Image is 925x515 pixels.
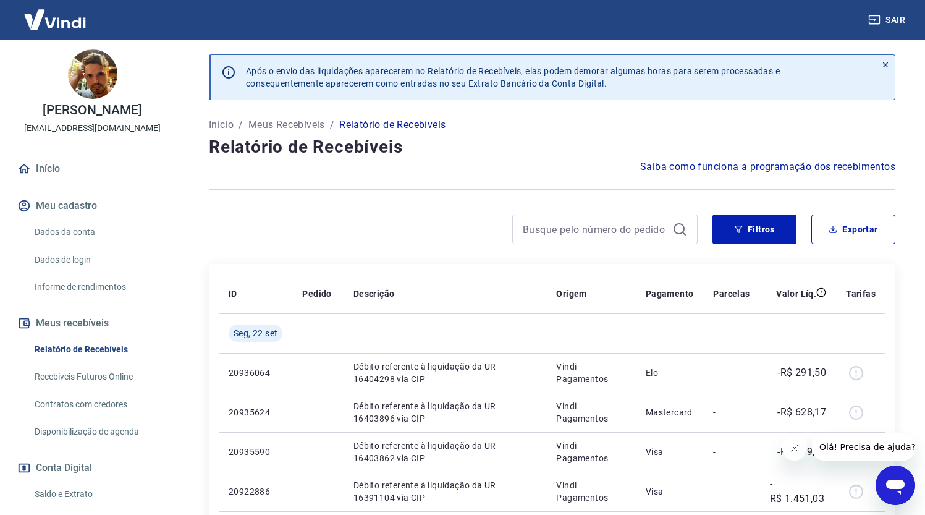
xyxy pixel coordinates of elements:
p: Vindi Pagamentos [556,479,625,504]
p: [EMAIL_ADDRESS][DOMAIN_NAME] [24,122,161,135]
p: 20935624 [229,406,282,419]
a: Início [15,155,170,182]
button: Sair [866,9,910,32]
p: Vindi Pagamentos [556,400,625,425]
p: -R$ 291,50 [777,365,826,380]
p: / [239,117,243,132]
h4: Relatório de Recebíveis [209,135,895,160]
iframe: Botão para abrir a janela de mensagens [876,466,915,505]
p: Visa [646,446,694,458]
a: Recebíveis Futuros Online [30,364,170,389]
p: Débito referente à liquidação da UR 16404298 via CIP [353,360,537,385]
p: - [713,446,750,458]
p: Débito referente à liquidação da UR 16403862 via CIP [353,440,537,464]
p: Tarifas [846,287,876,300]
p: [PERSON_NAME] [43,104,141,117]
p: 20936064 [229,367,282,379]
a: Dados da conta [30,219,170,245]
p: Mastercard [646,406,694,419]
button: Conta Digital [15,454,170,482]
p: - [713,485,750,498]
p: Valor Líq. [776,287,816,300]
a: Saiba como funciona a programação dos recebimentos [640,160,895,174]
span: Seg, 22 set [234,327,277,339]
a: Meus Recebíveis [248,117,325,132]
p: Débito referente à liquidação da UR 16403896 via CIP [353,400,537,425]
p: Débito referente à liquidação da UR 16391104 via CIP [353,479,537,504]
span: Olá! Precisa de ajuda? [7,9,104,19]
button: Meus recebíveis [15,310,170,337]
iframe: Mensagem da empresa [812,433,915,461]
p: Elo [646,367,694,379]
p: 20935590 [229,446,282,458]
p: Relatório de Recebíveis [339,117,446,132]
a: Dados de login [30,247,170,273]
p: Vindi Pagamentos [556,440,625,464]
p: Origem [556,287,586,300]
p: -R$ 628,17 [777,405,826,420]
p: -R$ 959,00 [777,445,826,459]
a: Saldo e Extrato [30,482,170,507]
img: d39b5831-8bd0-48ee-9fa8-f67c1026cd11.jpeg [68,49,117,99]
button: Filtros [712,215,796,244]
p: Pedido [302,287,331,300]
img: Vindi [15,1,95,38]
p: ID [229,287,237,300]
a: Disponibilização de agenda [30,419,170,445]
iframe: Fechar mensagem [782,436,807,461]
p: Pagamento [646,287,694,300]
p: Vindi Pagamentos [556,360,625,385]
a: Informe de rendimentos [30,275,170,300]
a: Início [209,117,234,132]
button: Meu cadastro [15,192,170,219]
p: Parcelas [713,287,750,300]
p: Visa [646,485,694,498]
p: Descrição [353,287,395,300]
a: Relatório de Recebíveis [30,337,170,362]
p: -R$ 1.451,03 [770,477,827,506]
p: - [713,367,750,379]
p: / [330,117,334,132]
p: - [713,406,750,419]
button: Exportar [811,215,895,244]
a: Contratos com credores [30,392,170,417]
p: 20922886 [229,485,282,498]
p: Após o envio das liquidações aparecerem no Relatório de Recebíveis, elas podem demorar algumas ho... [246,65,780,90]
input: Busque pelo número do pedido [523,220,667,239]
